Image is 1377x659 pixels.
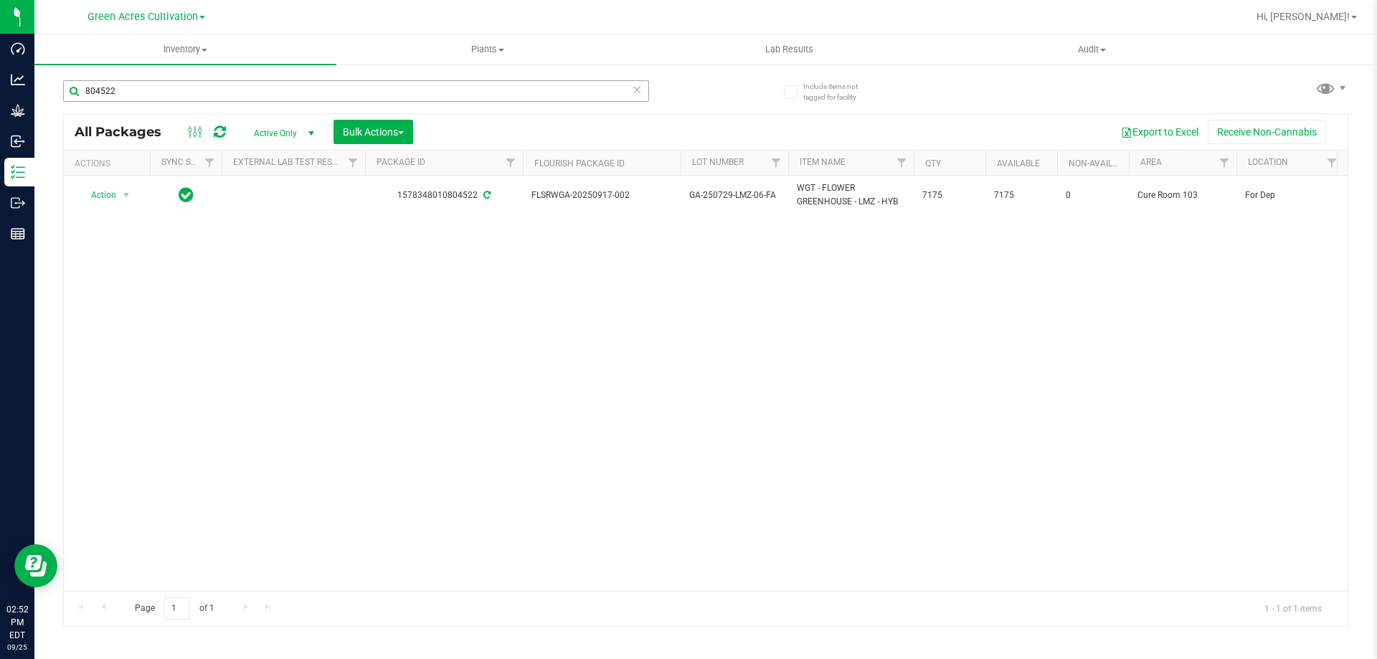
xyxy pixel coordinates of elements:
[343,126,404,138] span: Bulk Actions
[689,189,780,202] span: GA-250729-LMZ-06-FA
[1140,157,1162,167] a: Area
[1137,189,1228,202] span: Cure Room 103
[765,151,788,175] a: Filter
[337,43,638,56] span: Plants
[797,181,905,209] span: WGT - FLOWER GREENHOUSE - LMZ - HYB
[363,189,525,202] div: 1578348010804522
[1257,11,1350,22] span: Hi, [PERSON_NAME]!
[11,227,25,241] inline-svg: Reports
[198,151,222,175] a: Filter
[11,42,25,56] inline-svg: Dashboard
[1248,157,1288,167] a: Location
[6,603,28,642] p: 02:52 PM EDT
[1069,158,1132,169] a: Non-Available
[179,185,194,205] span: In Sync
[534,158,625,169] a: Flourish Package ID
[481,190,491,200] span: Sync from Compliance System
[925,158,941,169] a: Qty
[233,157,346,167] a: External Lab Test Result
[1213,151,1236,175] a: Filter
[1112,120,1208,144] button: Export to Excel
[377,157,425,167] a: Package ID
[11,103,25,118] inline-svg: Grow
[1066,189,1120,202] span: 0
[800,157,846,167] a: Item Name
[632,80,642,99] span: Clear
[997,158,1040,169] a: Available
[118,185,136,205] span: select
[941,34,1243,65] a: Audit
[11,196,25,210] inline-svg: Outbound
[692,157,744,167] a: Lot Number
[336,34,638,65] a: Plants
[14,544,57,587] iframe: Resource center
[123,597,226,620] span: Page of 1
[78,185,117,205] span: Action
[11,165,25,179] inline-svg: Inventory
[11,72,25,87] inline-svg: Analytics
[6,642,28,653] p: 09/25
[87,11,198,23] span: Green Acres Cultivation
[161,157,217,167] a: Sync Status
[638,34,940,65] a: Lab Results
[164,597,190,620] input: 1
[333,120,413,144] button: Bulk Actions
[803,81,875,103] span: Include items not tagged for facility
[994,189,1049,202] span: 7175
[75,124,176,140] span: All Packages
[75,158,144,169] div: Actions
[341,151,365,175] a: Filter
[11,134,25,148] inline-svg: Inbound
[942,43,1242,56] span: Audit
[1253,597,1333,619] span: 1 - 1 of 1 items
[34,43,336,56] span: Inventory
[34,34,336,65] a: Inventory
[1208,120,1326,144] button: Receive Non-Cannabis
[1245,189,1335,202] span: For Dep
[890,151,914,175] a: Filter
[63,80,649,102] input: Search Package ID, Item Name, SKU, Lot or Part Number...
[1320,151,1344,175] a: Filter
[499,151,523,175] a: Filter
[746,43,833,56] span: Lab Results
[531,189,672,202] span: FLSRWGA-20250917-002
[922,189,977,202] span: 7175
